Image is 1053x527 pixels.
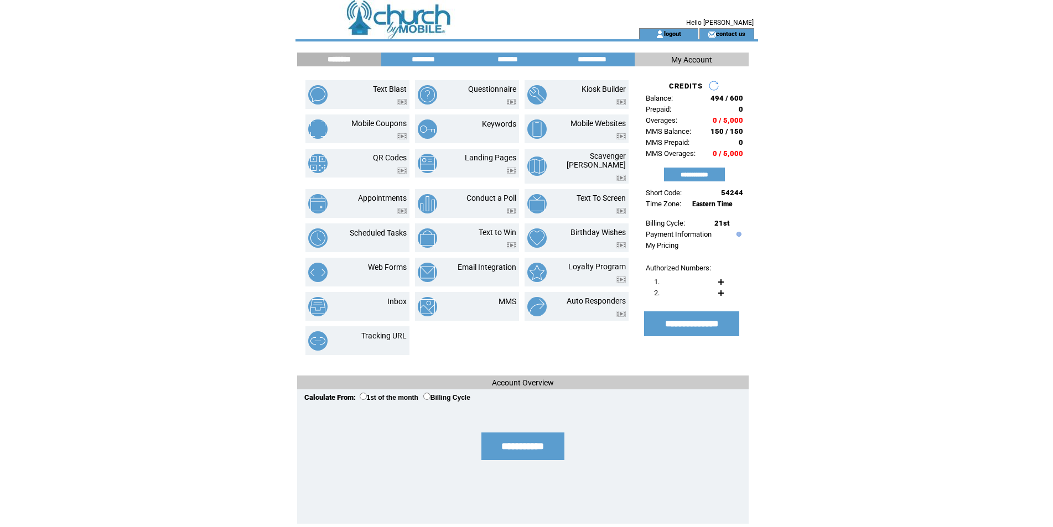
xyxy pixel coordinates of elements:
img: video.png [507,208,516,214]
a: Scavenger [PERSON_NAME] [567,152,626,169]
a: Text Blast [373,85,407,93]
a: Mobile Websites [570,119,626,128]
a: logout [664,30,681,37]
span: Balance: [646,94,673,102]
a: Payment Information [646,230,712,238]
img: keywords.png [418,119,437,139]
input: Billing Cycle [423,393,430,400]
label: Billing Cycle [423,394,470,401]
img: mms.png [418,297,437,316]
span: Authorized Numbers: [646,264,711,272]
input: 1st of the month [360,393,367,400]
span: MMS Overages: [646,149,696,158]
span: 150 / 150 [710,127,743,135]
a: Keywords [482,119,516,128]
a: Text to Win [479,228,516,237]
img: email-integration.png [418,263,437,282]
a: My Pricing [646,241,678,249]
img: video.png [616,311,626,317]
span: 21st [714,219,729,227]
img: tracking-url.png [308,331,328,351]
img: video.png [616,276,626,283]
span: 494 / 600 [710,94,743,102]
img: birthday-wishes.png [527,228,547,248]
img: video.png [616,242,626,248]
img: video.png [507,99,516,105]
a: Conduct a Poll [466,194,516,202]
label: 1st of the month [360,394,418,401]
span: Short Code: [646,189,682,197]
img: video.png [397,99,407,105]
a: Web Forms [368,263,407,272]
a: Birthday Wishes [570,228,626,237]
img: mobile-websites.png [527,119,547,139]
img: scheduled-tasks.png [308,228,328,248]
span: Hello [PERSON_NAME] [686,19,754,27]
img: video.png [616,133,626,139]
span: 0 [739,138,743,147]
a: Kiosk Builder [582,85,626,93]
img: video.png [507,168,516,174]
span: My Account [671,55,712,64]
span: Time Zone: [646,200,681,208]
img: video.png [507,242,516,248]
a: MMS [499,297,516,306]
span: Overages: [646,116,677,124]
img: landing-pages.png [418,154,437,173]
img: scavenger-hunt.png [527,156,547,176]
a: Tracking URL [361,331,407,340]
img: qr-codes.png [308,154,328,173]
a: Appointments [358,194,407,202]
img: inbox.png [308,297,328,316]
a: Text To Screen [577,194,626,202]
a: Loyalty Program [568,262,626,271]
img: text-to-win.png [418,228,437,248]
img: video.png [616,99,626,105]
img: video.png [397,168,407,174]
span: 0 / 5,000 [713,116,743,124]
a: QR Codes [373,153,407,162]
span: Billing Cycle: [646,219,685,227]
img: video.png [616,175,626,181]
img: video.png [397,208,407,214]
a: Landing Pages [465,153,516,162]
img: mobile-coupons.png [308,119,328,139]
span: 0 [739,105,743,113]
img: video.png [616,208,626,214]
img: questionnaire.png [418,85,437,105]
a: Questionnaire [468,85,516,93]
a: Inbox [387,297,407,306]
img: contact_us_icon.gif [708,30,716,39]
img: appointments.png [308,194,328,213]
img: web-forms.png [308,263,328,282]
a: Email Integration [458,263,516,272]
a: contact us [716,30,745,37]
img: account_icon.gif [656,30,664,39]
span: 0 / 5,000 [713,149,743,158]
span: Account Overview [492,378,554,387]
img: auto-responders.png [527,297,547,316]
a: Scheduled Tasks [350,228,407,237]
img: text-blast.png [308,85,328,105]
span: 54244 [721,189,743,197]
span: 2. [654,289,660,297]
span: 1. [654,278,660,286]
img: video.png [397,133,407,139]
span: MMS Balance: [646,127,691,135]
img: kiosk-builder.png [527,85,547,105]
a: Mobile Coupons [351,119,407,128]
img: help.gif [734,232,741,237]
span: Calculate From: [304,393,356,401]
span: MMS Prepaid: [646,138,689,147]
span: Eastern Time [692,200,733,208]
span: CREDITS [669,82,703,90]
span: Prepaid: [646,105,671,113]
img: conduct-a-poll.png [418,194,437,213]
a: Auto Responders [567,296,626,305]
img: loyalty-program.png [527,263,547,282]
img: text-to-screen.png [527,194,547,213]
